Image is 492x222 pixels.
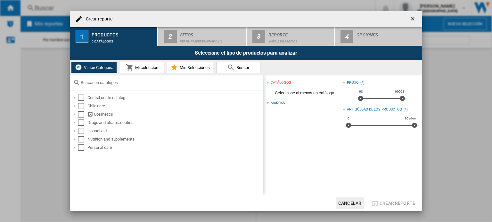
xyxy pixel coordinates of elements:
[78,136,87,142] md-checkbox: Select
[180,30,243,36] div: Sitios
[78,119,87,126] md-checkbox: Select
[347,116,350,121] span: 0
[271,101,285,106] div: Marcas
[70,27,158,46] button: 1 Productos 0 catálogos
[87,95,262,101] div: Central oeste catalog
[78,144,87,151] md-checkbox: Select
[369,197,417,209] button: Crear reporte
[266,87,342,99] span: Seleccione al menos un catálogo
[87,136,262,142] div: Nutrition and supplements
[268,36,332,43] div: Matriz de precios
[71,62,117,73] button: Visión Categoría
[78,95,87,101] md-checkbox: Select
[358,89,364,94] span: 0$
[120,62,164,73] button: Mi colección
[336,197,364,209] button: Cancelar
[268,30,332,36] div: Reporte
[404,116,417,121] span: 30 años
[87,111,262,118] div: Cosmetics
[407,13,420,26] button: getI18NText('BUTTONS.CLOSE_DIALOG')
[92,30,155,36] div: Productos
[340,30,353,43] div: 4
[75,64,82,71] img: wiser-icon-white.png
[78,103,87,109] md-checkbox: Select
[347,80,359,85] div: Precio
[76,30,88,43] div: 1
[78,111,87,118] md-checkbox: Select
[87,119,262,126] div: Drugs and pharmaceutics
[87,128,262,134] div: Household
[92,36,155,43] div: 0 catálogos
[87,103,262,109] div: Child care
[335,27,422,46] button: 4 Opciones
[380,201,415,206] span: Crear reporte
[158,27,246,46] button: 2 Sitios Perfil predeterminado (1)
[83,16,112,22] h4: Crear reporte
[164,30,177,43] div: 2
[252,30,265,43] div: 3
[180,36,243,43] div: Perfil predeterminado (1)
[178,65,210,70] span: Mis Selecciones
[134,65,158,70] span: Mi colección
[347,107,402,112] div: Antigüedad de los productos
[167,62,213,73] button: Mis Selecciones
[357,30,420,36] div: Opciones
[81,80,260,85] input: Buscar en catálogos
[235,65,249,70] span: Buscar
[216,62,260,73] button: Buscar
[271,80,291,85] div: catálogos
[82,65,113,70] span: Visión Categoría
[70,46,422,60] div: Seleccione el tipo de productos para analizar
[78,128,87,134] md-checkbox: Select
[247,27,335,46] button: 3 Reporte Matriz de precios
[392,89,405,94] span: 10000$
[87,144,262,151] div: Personal care
[409,16,417,23] ng-md-icon: getI18NText('BUTTONS.CLOSE_DIALOG')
